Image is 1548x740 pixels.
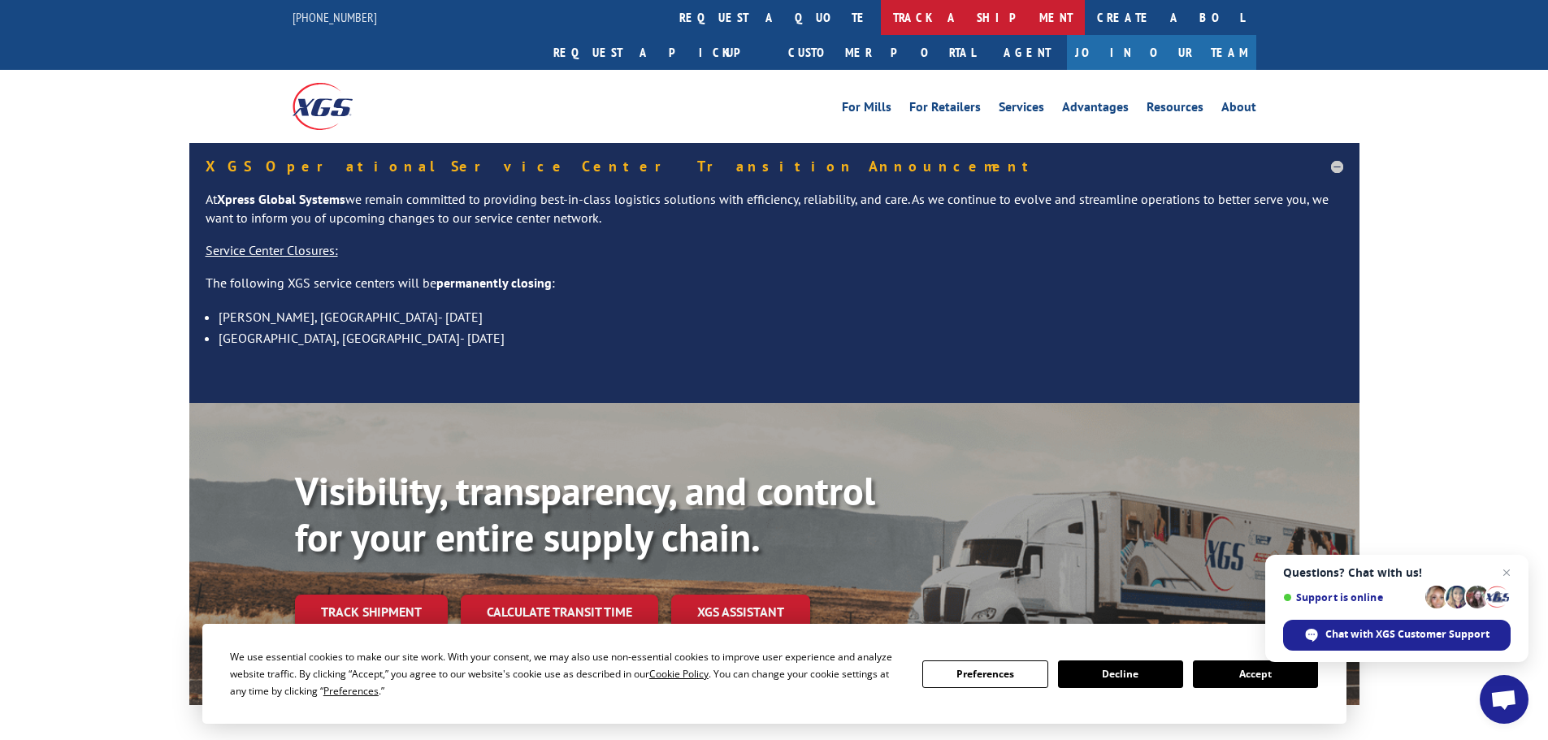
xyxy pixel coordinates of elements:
li: [PERSON_NAME], [GEOGRAPHIC_DATA]- [DATE] [219,306,1343,327]
h5: XGS Operational Service Center Transition Announcement [206,159,1343,174]
button: Preferences [922,660,1047,688]
a: Resources [1147,101,1203,119]
a: Customer Portal [776,35,987,70]
a: Join Our Team [1067,35,1256,70]
a: Track shipment [295,595,448,629]
a: Agent [987,35,1067,70]
div: We use essential cookies to make our site work. With your consent, we may also use non-essential ... [230,648,903,699]
a: Request a pickup [541,35,776,70]
li: [GEOGRAPHIC_DATA], [GEOGRAPHIC_DATA]- [DATE] [219,327,1343,348]
a: Services [999,101,1044,119]
p: At we remain committed to providing best-in-class logistics solutions with efficiency, reliabilit... [206,190,1343,242]
strong: permanently closing [436,275,552,291]
button: Accept [1193,660,1318,688]
span: Preferences [323,684,379,698]
a: Calculate transit time [461,595,658,630]
span: Support is online [1283,591,1420,604]
a: For Mills [842,101,891,119]
a: XGS ASSISTANT [671,595,810,630]
span: Questions? Chat with us! [1283,566,1511,579]
span: Chat with XGS Customer Support [1325,627,1489,642]
span: Chat with XGS Customer Support [1283,620,1511,651]
div: Cookie Consent Prompt [202,624,1346,724]
b: Visibility, transparency, and control for your entire supply chain. [295,465,875,563]
u: Service Center Closures: [206,242,338,258]
p: The following XGS service centers will be : [206,274,1343,306]
a: Advantages [1062,101,1129,119]
span: Cookie Policy [649,667,709,681]
a: Open chat [1480,675,1528,724]
a: About [1221,101,1256,119]
strong: Xpress Global Systems [217,191,345,207]
button: Decline [1058,660,1183,688]
a: [PHONE_NUMBER] [293,9,377,25]
a: For Retailers [909,101,981,119]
